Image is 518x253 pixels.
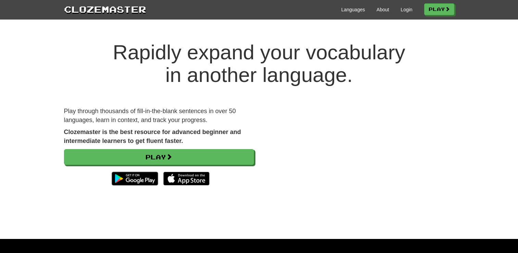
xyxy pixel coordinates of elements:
strong: Clozemaster is the best resource for advanced beginner and intermediate learners to get fluent fa... [64,129,241,144]
a: Clozemaster [64,3,146,15]
a: Play [64,149,254,165]
img: Download_on_the_App_Store_Badge_US-UK_135x40-25178aeef6eb6b83b96f5f2d004eda3bffbb37122de64afbaef7... [163,172,210,185]
a: Languages [341,6,365,13]
a: Login [401,6,412,13]
p: Play through thousands of fill-in-the-blank sentences in over 50 languages, learn in context, and... [64,107,254,124]
img: Get it on Google Play [108,168,161,189]
a: Play [424,3,454,15]
a: About [377,6,389,13]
